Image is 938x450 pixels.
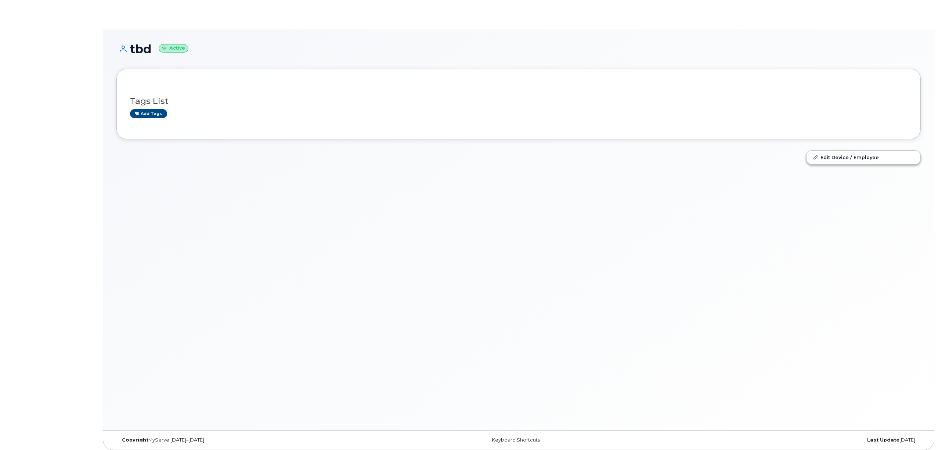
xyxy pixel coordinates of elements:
[653,437,921,443] div: [DATE]
[867,437,899,443] strong: Last Update
[130,97,907,106] h3: Tags List
[116,43,921,55] h1: tbd
[159,44,188,53] small: Active
[807,151,920,164] a: Edit Device / Employee
[116,437,385,443] div: MyServe [DATE]–[DATE]
[122,437,148,443] strong: Copyright
[130,109,167,118] a: Add tags
[492,437,540,443] a: Keyboard Shortcuts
